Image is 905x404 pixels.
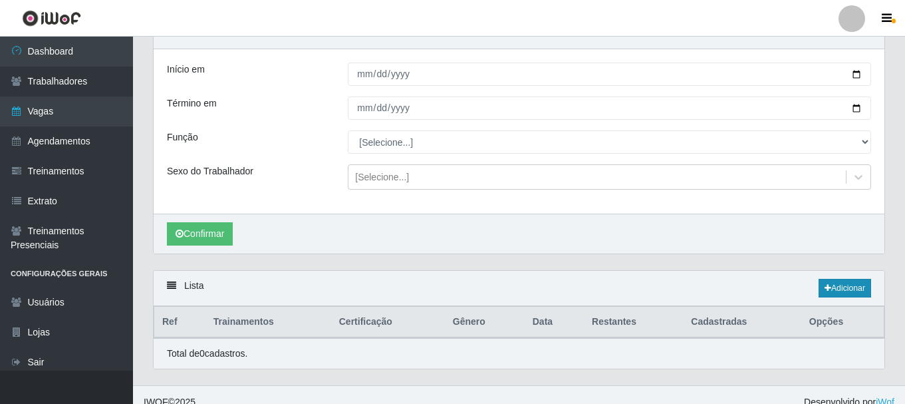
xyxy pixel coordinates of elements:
[525,307,584,338] th: Data
[801,307,884,338] th: Opções
[167,222,233,246] button: Confirmar
[167,347,247,361] p: Total de 0 cadastros.
[331,307,445,338] th: Certificação
[167,130,198,144] label: Função
[154,271,884,306] div: Lista
[167,164,253,178] label: Sexo do Trabalhador
[445,307,525,338] th: Gênero
[167,63,205,77] label: Início em
[348,63,871,86] input: 00/00/0000
[205,307,331,338] th: Trainamentos
[348,97,871,120] input: 00/00/0000
[584,307,683,338] th: Restantes
[154,307,205,338] th: Ref
[167,97,217,110] label: Término em
[355,170,409,184] div: [Selecione...]
[819,279,871,298] a: Adicionar
[683,307,801,338] th: Cadastradas
[22,10,81,27] img: CoreUI Logo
